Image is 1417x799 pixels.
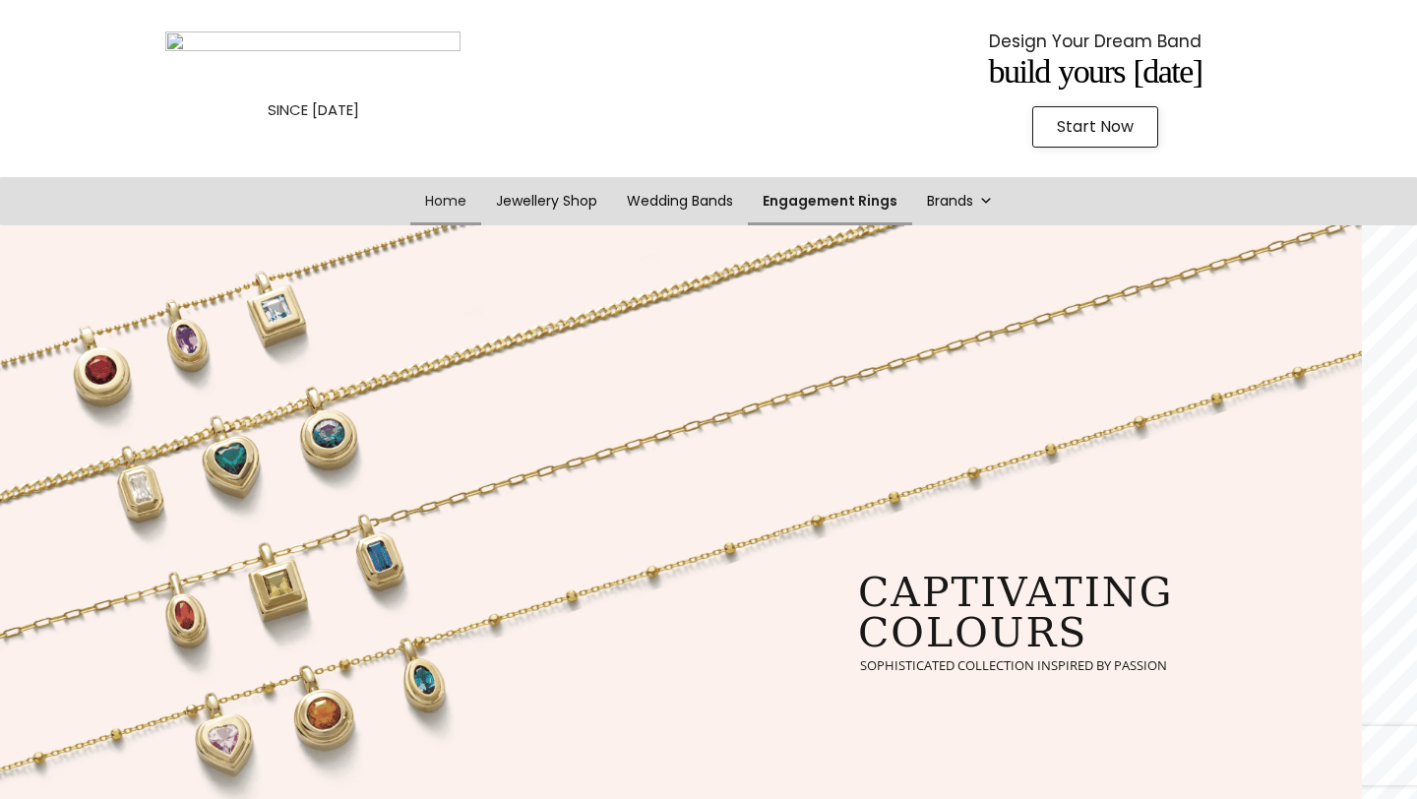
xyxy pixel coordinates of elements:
a: Engagement Rings [748,177,912,225]
a: Jewellery Shop [481,177,612,225]
p: SINCE [DATE] [49,97,577,123]
rs-layer: sophisticated collection inspired by passion [860,659,1167,672]
p: Design Your Dream Band [832,27,1359,56]
a: Brands [912,177,1008,225]
rs-layer: captivating colours [858,573,1173,653]
span: Build Yours [DATE] [989,53,1202,90]
a: Wedding Bands [612,177,748,225]
a: Start Now [1032,106,1158,148]
a: Home [410,177,481,225]
span: Start Now [1057,119,1134,135]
